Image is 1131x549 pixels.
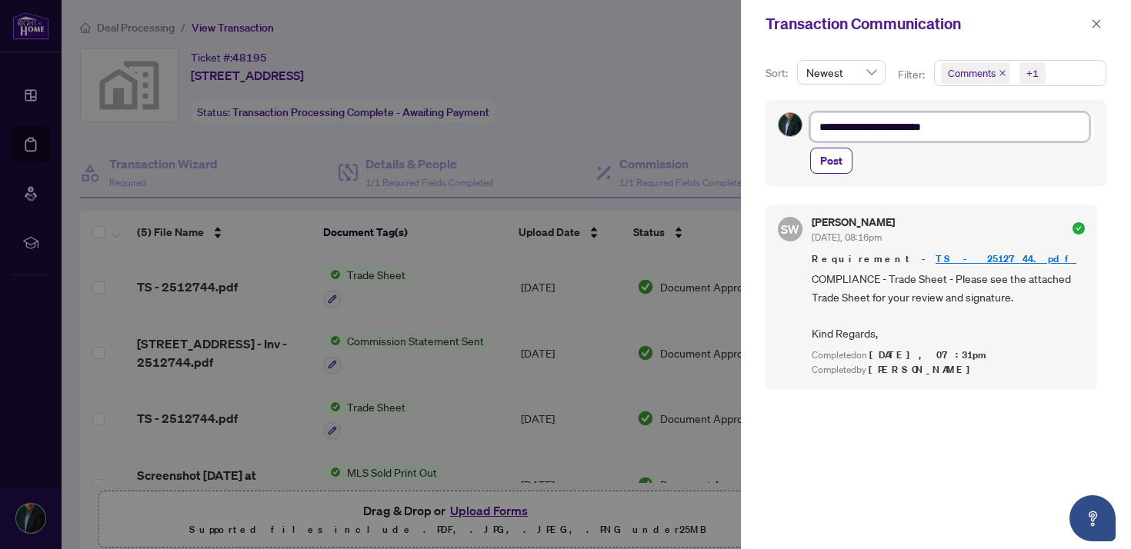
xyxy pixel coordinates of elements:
div: +1 [1026,65,1039,81]
p: Filter: [898,66,927,83]
span: close [1091,18,1102,29]
span: check-circle [1073,222,1085,235]
a: TS - 2512744.pdf [936,252,1076,265]
div: Completed on [812,348,1085,363]
p: Sort: [766,65,791,82]
span: close [999,69,1006,77]
span: Requirement - [812,251,1085,267]
span: Newest [806,61,876,84]
img: Profile Icon [779,113,802,136]
span: Comments [941,62,1010,84]
button: Post [810,148,852,174]
span: Comments [948,65,996,81]
span: Post [820,148,842,173]
span: [DATE], 08:16pm [812,231,882,243]
span: SW [781,220,799,238]
h5: [PERSON_NAME] [812,217,895,228]
div: Transaction Communication [766,12,1086,35]
div: Completed by [812,363,1085,378]
button: Open asap [1069,495,1116,541]
span: [DATE], 07:31pm [869,348,989,361]
span: COMPLIANCE - Trade Sheet - Please see the attached Trade Sheet for your review and signature. Kin... [812,270,1085,342]
span: [PERSON_NAME] [869,363,979,376]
